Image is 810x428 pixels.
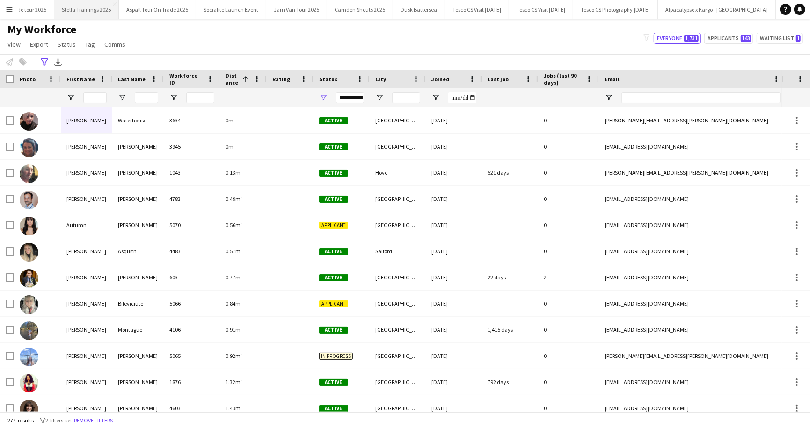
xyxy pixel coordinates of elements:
[20,112,38,131] img: Jane Waterhouse
[684,35,699,42] span: 1,731
[319,196,348,203] span: Active
[445,0,509,19] button: Tesco CS Visit [DATE]
[319,76,337,83] span: Status
[599,343,786,369] div: [PERSON_NAME][EMAIL_ADDRESS][PERSON_NAME][DOMAIN_NAME]
[538,186,599,212] div: 0
[164,212,220,238] div: 5070
[426,369,482,395] div: [DATE]
[599,160,786,185] div: [PERSON_NAME][EMAIL_ADDRESS][PERSON_NAME][DOMAIN_NAME]
[375,76,386,83] span: City
[135,92,158,103] input: Last Name Filter Input
[112,212,164,238] div: [PERSON_NAME]
[272,76,290,83] span: Rating
[81,38,99,50] a: Tag
[538,160,599,185] div: 0
[20,400,38,419] img: Angela Heenan
[488,76,509,83] span: Last job
[112,291,164,316] div: Bileviciute
[226,326,242,333] span: 0.91mi
[370,238,426,264] div: Salford
[426,343,482,369] div: [DATE]
[319,170,348,177] span: Active
[370,134,426,159] div: [GEOGRAPHIC_DATA]
[319,379,348,386] span: Active
[61,395,112,421] div: [PERSON_NAME]
[599,264,786,290] div: [EMAIL_ADDRESS][DOMAIN_NAME]
[226,195,242,202] span: 0.49mi
[658,0,776,19] button: Alpacalypse x Kargo - [GEOGRAPHIC_DATA]
[226,248,242,255] span: 0.57mi
[164,343,220,369] div: 5065
[20,348,38,366] img: Anastasia Moore
[319,353,353,360] span: In progress
[112,395,164,421] div: [PERSON_NAME]
[319,143,348,150] span: Active
[226,300,242,307] span: 0.84mi
[226,352,242,359] span: 0.92mi
[426,317,482,342] div: [DATE]
[61,134,112,159] div: [PERSON_NAME]
[538,369,599,395] div: 0
[61,160,112,185] div: [PERSON_NAME]
[538,317,599,342] div: 0
[226,405,242,412] span: 1.43mi
[757,33,803,44] button: Waiting list1
[482,317,538,342] div: 1,415 days
[169,72,203,86] span: Workforce ID
[226,221,242,228] span: 0.56mi
[20,374,38,392] img: natasha shaw
[7,22,76,36] span: My Workforce
[319,405,348,412] span: Active
[112,107,164,133] div: Waterhouse
[431,76,450,83] span: Joined
[164,107,220,133] div: 3634
[66,93,75,102] button: Open Filter Menu
[319,248,348,255] span: Active
[39,57,50,68] app-action-btn: Advanced filters
[20,164,38,183] img: Michael Wynne
[54,38,80,50] a: Status
[20,138,38,157] img: Stacey Hughes
[319,222,348,229] span: Applicant
[61,107,112,133] div: [PERSON_NAME]
[370,186,426,212] div: [GEOGRAPHIC_DATA]
[164,291,220,316] div: 5066
[370,317,426,342] div: [GEOGRAPHIC_DATA]
[226,117,235,124] span: 0mi
[599,291,786,316] div: [EMAIL_ADDRESS][DOMAIN_NAME]
[327,0,393,19] button: Camden Shouts 2025
[538,107,599,133] div: 0
[226,72,239,86] span: Distance
[54,0,119,19] button: Stella Trainings 2025
[61,212,112,238] div: Autumn
[370,369,426,395] div: [GEOGRAPHIC_DATA]
[58,40,76,49] span: Status
[426,264,482,290] div: [DATE]
[7,40,21,49] span: View
[599,369,786,395] div: [EMAIL_ADDRESS][DOMAIN_NAME]
[448,92,476,103] input: Joined Filter Input
[621,92,781,103] input: Email Filter Input
[370,107,426,133] div: [GEOGRAPHIC_DATA]
[654,33,701,44] button: Everyone1,731
[226,378,242,385] span: 1.32mi
[112,134,164,159] div: [PERSON_NAME]
[112,186,164,212] div: [PERSON_NAME]
[426,395,482,421] div: [DATE]
[20,295,38,314] img: Diana Bileviciute
[538,395,599,421] div: 0
[370,291,426,316] div: [GEOGRAPHIC_DATA]
[741,35,751,42] span: 143
[226,274,242,281] span: 0.77mi
[164,395,220,421] div: 4603
[599,238,786,264] div: [EMAIL_ADDRESS][DOMAIN_NAME]
[112,264,164,290] div: [PERSON_NAME]
[599,134,786,159] div: [EMAIL_ADDRESS][DOMAIN_NAME]
[30,40,48,49] span: Export
[599,317,786,342] div: [EMAIL_ADDRESS][DOMAIN_NAME]
[20,191,38,209] img: Alexander Jethwa
[52,57,64,68] app-action-btn: Export XLSX
[20,243,38,262] img: Katie Asquith
[83,92,107,103] input: First Name Filter Input
[164,238,220,264] div: 4483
